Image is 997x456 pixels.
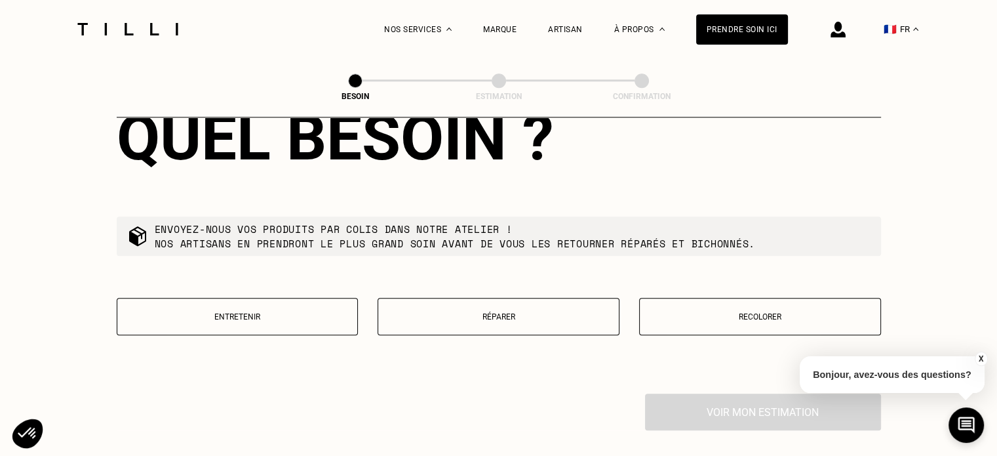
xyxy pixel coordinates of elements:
div: Besoin [290,92,421,101]
button: Entretenir [117,298,359,335]
img: commande colis [127,226,148,247]
p: Entretenir [124,312,351,321]
button: Recolorer [639,298,881,335]
p: Réparer [385,312,612,321]
button: X [974,352,987,366]
div: Confirmation [576,92,707,101]
div: Quel besoin ? [117,101,881,175]
p: Bonjour, avez-vous des questions? [800,356,985,393]
img: Menu déroulant [446,28,452,31]
a: Marque [483,25,517,34]
p: Envoyez-nous vos produits par colis dans notre atelier ! Nos artisans en prendront le plus grand ... [155,222,756,251]
img: Logo du service de couturière Tilli [73,23,183,35]
img: icône connexion [831,22,846,37]
div: Estimation [433,92,564,101]
img: menu déroulant [913,28,918,31]
span: 🇫🇷 [884,23,897,35]
a: Artisan [548,25,583,34]
img: Menu déroulant à propos [659,28,665,31]
p: Recolorer [646,312,874,321]
a: Prendre soin ici [696,14,788,45]
button: Réparer [378,298,619,335]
